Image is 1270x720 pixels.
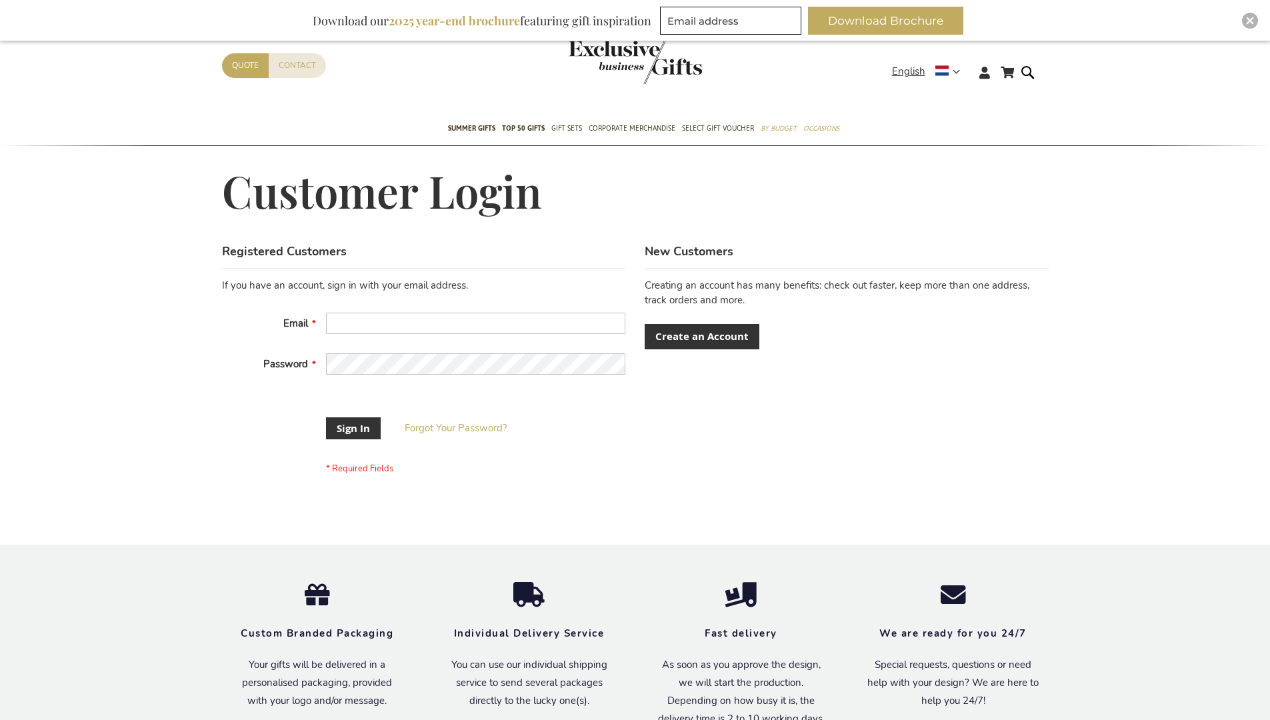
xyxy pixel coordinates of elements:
[1242,13,1258,29] div: Close
[645,279,1048,307] p: Creating an account has many benefits: check out faster, keep more than one address, track orders...
[326,417,381,439] button: Sign In
[241,627,393,640] strong: Custom Branded Packaging
[589,113,675,146] a: Corporate Merchandise
[326,313,625,334] input: Email
[655,329,749,343] span: Create an Account
[502,113,545,146] a: TOP 50 Gifts
[263,357,308,371] span: Password
[879,627,1027,640] strong: We are ready for you 24/7
[231,656,403,710] p: Your gifts will be delivered in a personalised packaging, provided with your logo and/or message.
[569,40,702,84] img: Exclusive Business gifts logo
[307,7,657,35] div: Download our featuring gift inspiration
[867,656,1039,710] p: Special requests, questions or need help with your design? We are here to help you 24/7!
[269,53,326,78] a: Contact
[337,421,370,435] span: Sign In
[551,121,582,135] span: Gift Sets
[682,113,754,146] a: Select Gift Voucher
[502,121,545,135] span: TOP 50 Gifts
[682,121,754,135] span: Select Gift Voucher
[589,121,675,135] span: Corporate Merchandise
[660,7,801,35] input: Email address
[222,53,269,78] a: Quote
[569,40,635,84] a: store logo
[222,162,542,219] span: Customer Login
[222,279,625,293] div: If you have an account, sign in with your email address.
[389,13,520,29] b: 2025 year-end brochure
[808,7,963,35] button: Download Brochure
[803,121,839,135] span: Occasions
[761,121,797,135] span: By Budget
[405,421,507,435] a: Forgot Your Password?
[660,7,805,39] form: marketing offers and promotions
[705,627,777,640] strong: Fast delivery
[803,113,839,146] a: Occasions
[761,113,797,146] a: By Budget
[551,113,582,146] a: Gift Sets
[1246,17,1254,25] img: Close
[443,656,615,710] p: You can use our individual shipping service to send several packages directly to the lucky one(s).
[448,121,495,135] span: Summer Gifts
[283,317,308,330] span: Email
[454,627,605,640] strong: Individual Delivery Service
[892,64,925,79] span: English
[645,243,733,259] strong: New Customers
[645,324,759,349] a: Create an Account
[222,243,347,259] strong: Registered Customers
[448,113,495,146] a: Summer Gifts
